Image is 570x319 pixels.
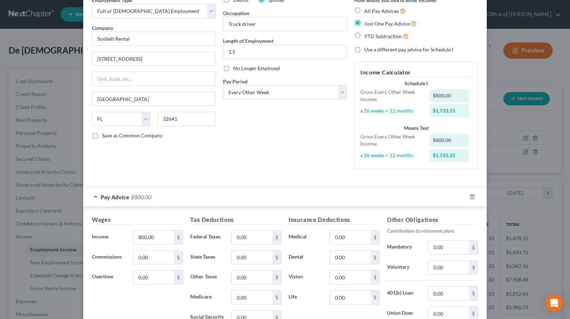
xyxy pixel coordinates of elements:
input: 0.00 [232,270,272,284]
div: Gross Every Other Week Income [357,88,426,103]
span: Save as Common Company [102,132,162,138]
span: Use a different pay advice for Schedule I [364,46,453,53]
span: $800.00 [131,193,151,200]
div: $1,733.33 [430,149,469,162]
div: $ [371,251,379,264]
span: YTD Subtraction [364,33,402,39]
input: 0.00 [330,270,371,284]
div: x 26 weeks ÷ 12 months [357,152,426,159]
span: Pay Period [223,78,248,85]
input: Search company by name... [92,32,216,46]
input: 0.00 [133,270,174,284]
input: 0.00 [428,287,469,300]
input: 0.00 [232,291,272,304]
input: -- [223,17,347,31]
div: $ [174,251,183,264]
label: Life [285,290,326,305]
h5: Other Obligations [387,215,478,224]
div: $ [371,270,379,284]
input: 0.00 [330,251,371,264]
div: x 26 weeks ÷ 12 months [357,107,426,114]
label: Dental [285,250,326,265]
input: 0.00 [133,231,174,244]
input: 0.00 [232,251,272,264]
label: Voluntary [383,260,424,275]
span: Just One Pay Advice [364,20,410,27]
div: $ [272,251,281,264]
div: $ [174,231,183,244]
label: Mandatory [383,240,424,255]
label: State Taxes [187,250,228,265]
div: $ [272,291,281,304]
input: 0.00 [330,291,371,304]
div: $800.00 [430,89,469,102]
div: Schedule I [360,80,472,87]
div: Open Intercom Messenger [545,295,563,312]
input: Enter zip... [157,112,216,126]
div: $ [469,287,478,300]
input: Enter address... [92,52,215,66]
h5: Income Calculator [360,68,472,77]
label: Federal Taxes [187,230,228,245]
div: $ [174,270,183,284]
input: Unit, Suite, etc... [92,72,215,86]
input: Enter city... [92,92,215,106]
div: $ [469,261,478,274]
label: Other Taxes [187,270,228,284]
span: Income [92,233,108,240]
h5: Wages [92,215,183,224]
div: $ [272,231,281,244]
input: 0.00 [330,231,371,244]
div: Means Test [360,124,472,132]
span: Company [92,25,113,31]
span: All Pay Advices [364,8,399,14]
label: Overtime [88,270,129,284]
input: 0.00 [428,241,469,254]
label: Commissions [88,250,129,265]
input: 0.00 [428,261,469,274]
input: 0.00 [133,251,174,264]
span: No Longer Employed [233,65,280,71]
div: $ [469,241,478,254]
h5: Tax Deductions [190,215,281,224]
div: $1,733.33 [430,104,469,117]
input: 0.00 [232,231,272,244]
label: Vision [285,270,326,284]
label: 401(k) Loan [383,286,424,301]
h5: Insurance Deductions [289,215,380,224]
div: $800.00 [430,134,469,147]
label: Medicare [187,290,228,305]
div: $ [371,291,379,304]
p: Contributions to retirement plans [387,227,478,234]
label: Length of Employment [223,37,273,45]
div: $ [371,231,379,244]
input: ex: 2 years [223,45,347,59]
label: Occupation [223,9,249,17]
div: $ [272,270,281,284]
label: Medical [285,230,326,245]
div: Gross Every Other Week Income [357,133,426,147]
span: Pay Advice [101,193,129,200]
